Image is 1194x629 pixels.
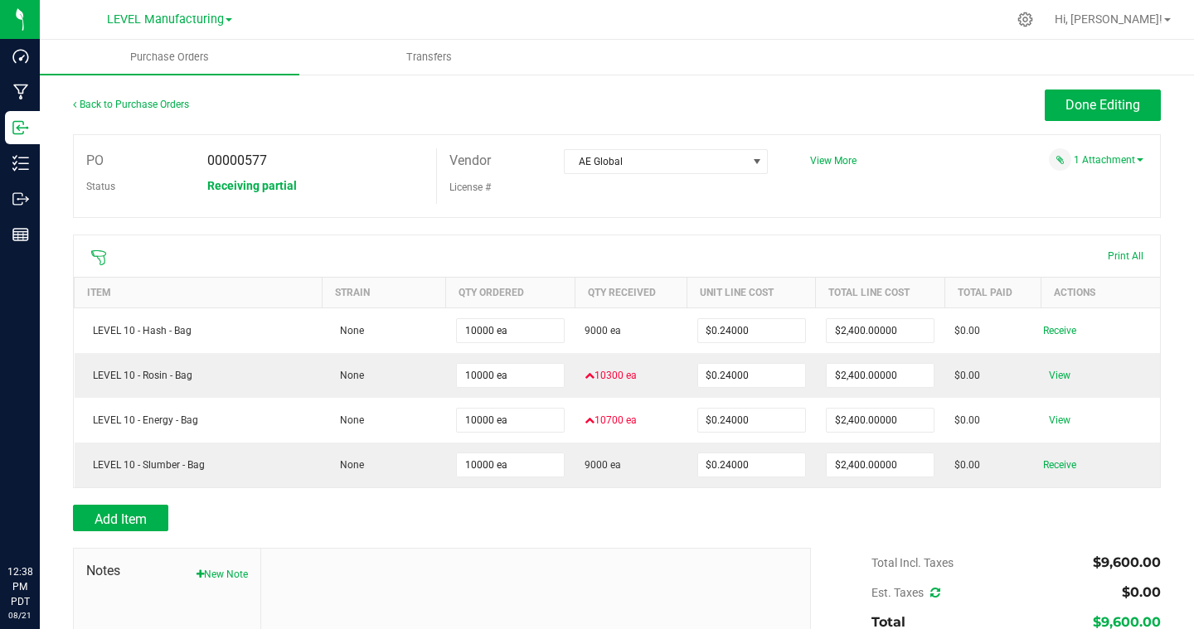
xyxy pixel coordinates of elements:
inline-svg: Dashboard [12,48,29,65]
inline-svg: Inventory [12,155,29,172]
a: Purchase Orders [40,40,299,75]
span: Hi, [PERSON_NAME]! [1055,12,1162,26]
input: 0 ea [457,453,564,477]
th: Item [75,277,323,307]
span: Receive [1043,321,1076,341]
span: Est. Taxes [871,586,940,599]
label: Vendor [449,148,491,173]
a: 1 Attachment [1074,154,1143,166]
th: Total Line Cost [816,277,944,307]
td: $0.00 [944,443,1041,487]
input: $0.00000 [827,409,934,432]
span: Print All [1108,250,1143,262]
div: LEVEL 10 - Energy - Bag [85,413,313,428]
inline-svg: Manufacturing [12,84,29,100]
input: $0.00000 [827,364,934,387]
iframe: Resource center [17,496,66,546]
input: 0 ea [457,319,564,342]
span: $9,600.00 [1093,554,1161,570]
span: None [332,459,364,471]
span: LEVEL Manufacturing [107,12,224,27]
th: Total Paid [944,277,1041,307]
iframe: Resource center unread badge [49,494,69,514]
td: $0.00 [944,353,1041,398]
th: Strain [322,277,445,307]
span: None [332,414,364,426]
span: Notes [86,561,248,581]
label: License # [449,175,491,200]
span: Purchase Orders [108,50,231,65]
span: View [1043,410,1076,430]
a: View More [810,155,857,167]
span: Transfers [384,50,474,65]
inline-svg: Inbound [12,119,29,136]
input: 0 ea [457,364,564,387]
span: 00000577 [207,152,267,168]
inline-svg: Reports [12,226,29,243]
input: $0.00000 [698,453,805,477]
div: LEVEL 10 - Hash - Bag [85,323,313,338]
label: PO [86,148,104,173]
span: Add Item [95,511,147,527]
span: None [332,325,364,336]
td: $0.00 [944,398,1041,443]
button: Done Editing [1045,90,1161,121]
div: LEVEL 10 - Slumber - Bag [85,457,313,472]
div: Manage settings [1015,12,1036,27]
button: Add Item [73,505,168,531]
span: Total Incl. Taxes [871,556,954,569]
input: $0.00000 [827,453,934,477]
span: $0.00 [1122,584,1161,600]
div: LEVEL 10 - Rosin - Bag [85,368,313,383]
span: 10700 ea [585,413,637,428]
span: AE Global [565,150,746,173]
input: $0.00000 [698,364,805,387]
span: 10300 ea [585,368,637,383]
button: New Note [197,567,248,582]
p: 12:38 PM PDT [7,564,32,609]
span: Scan packages to receive [90,249,107,266]
span: Done Editing [1065,97,1140,113]
th: Qty Received [575,277,687,307]
th: Qty Ordered [446,277,575,307]
label: Status [86,174,115,199]
span: View [1043,365,1076,385]
a: Back to Purchase Orders [73,99,189,110]
input: $0.00000 [698,319,805,342]
input: $0.00000 [698,409,805,432]
th: Unit Line Cost [687,277,816,307]
td: $0.00 [944,307,1041,353]
span: Attach a document [1049,148,1071,171]
span: None [332,370,364,381]
inline-svg: Outbound [12,191,29,207]
span: Receiving partial [207,179,297,192]
input: 0 ea [457,409,564,432]
th: Actions [1041,277,1160,307]
p: 08/21 [7,609,32,622]
span: 9000 ea [585,323,621,338]
span: Receive [1043,455,1076,475]
a: Transfers [299,40,559,75]
span: 9000 ea [585,457,621,472]
input: $0.00000 [827,319,934,342]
